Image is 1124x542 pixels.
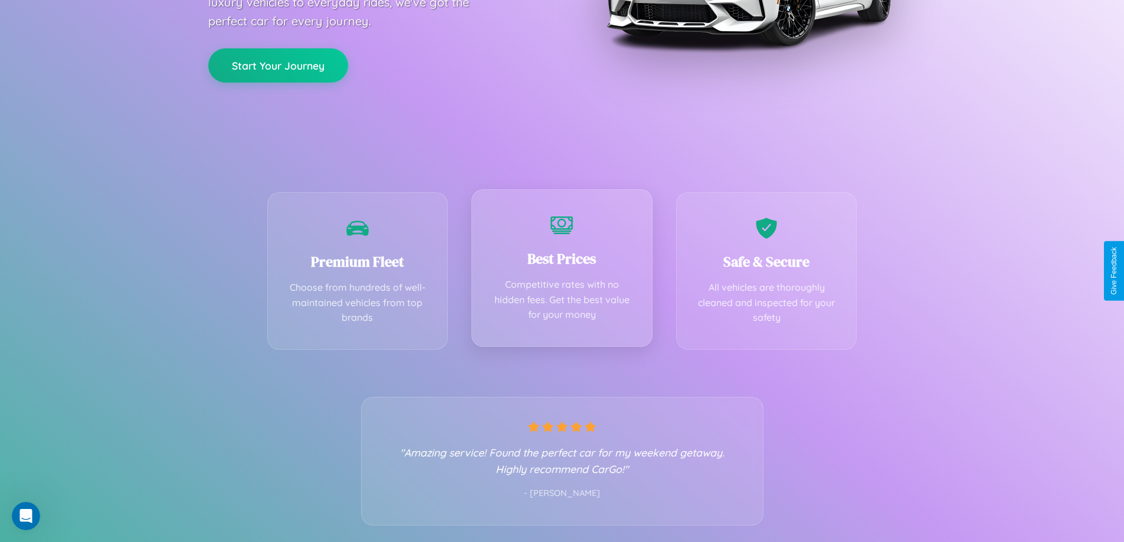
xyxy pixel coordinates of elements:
iframe: Intercom live chat [12,502,40,530]
h3: Premium Fleet [286,252,430,271]
p: All vehicles are thoroughly cleaned and inspected for your safety [694,280,839,326]
button: Start Your Journey [208,48,348,83]
p: - [PERSON_NAME] [385,486,739,501]
h3: Best Prices [490,249,634,268]
p: Choose from hundreds of well-maintained vehicles from top brands [286,280,430,326]
p: Competitive rates with no hidden fees. Get the best value for your money [490,277,634,323]
p: "Amazing service! Found the perfect car for my weekend getaway. Highly recommend CarGo!" [385,444,739,477]
h3: Safe & Secure [694,252,839,271]
div: Give Feedback [1110,247,1118,295]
